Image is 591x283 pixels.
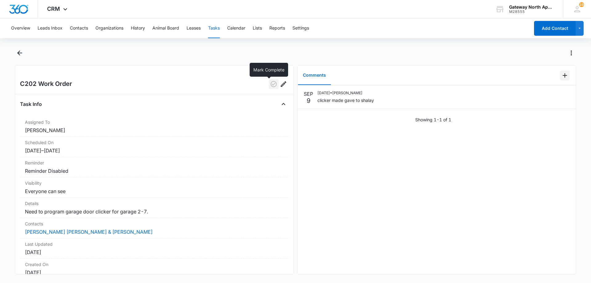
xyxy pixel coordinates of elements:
dd: [DATE] – [DATE] [25,147,283,154]
div: Mark Complete [250,63,288,77]
dd: Need to program garage door clicker for garage 2-7. [25,208,283,215]
h4: Task Info [20,100,42,108]
button: Actions [566,48,576,58]
p: [DATE] • [PERSON_NAME] [317,90,374,96]
dt: Details [25,200,283,207]
button: Comments [298,66,331,85]
div: ReminderReminder Disabled [20,157,288,177]
button: Leads Inbox [38,18,62,38]
button: Reports [269,18,285,38]
button: History [131,18,145,38]
dd: [PERSON_NAME] [25,127,283,134]
button: Organizations [95,18,123,38]
div: Created On[DATE] [20,259,288,279]
dd: [DATE] [25,249,283,256]
button: Leases [187,18,201,38]
button: Back [15,48,24,58]
dt: Scheduled On [25,139,283,146]
div: Contacts[PERSON_NAME] [PERSON_NAME] & [PERSON_NAME] [20,218,288,238]
button: Add Contact [534,21,576,36]
button: Edit [279,79,288,89]
dt: Last Updated [25,241,283,247]
dd: Reminder Disabled [25,167,283,175]
div: notifications count [579,2,584,7]
a: [PERSON_NAME] [PERSON_NAME] & [PERSON_NAME] [25,229,153,235]
button: Calendar [227,18,245,38]
span: CRM [47,6,60,12]
div: Last Updated[DATE] [20,238,288,259]
div: Assigned To[PERSON_NAME] [20,116,288,137]
div: DetailsNeed to program garage door clicker for garage 2-7. [20,198,288,218]
p: Showing 1-1 of 1 [415,116,451,123]
dt: Assigned To [25,119,283,125]
span: 19 [579,2,584,7]
button: Overview [11,18,30,38]
button: Tasks [208,18,220,38]
p: clicker made gave to shalay [317,97,374,103]
p: 9 [307,98,311,104]
div: account name [509,5,554,10]
div: Scheduled On[DATE]–[DATE] [20,137,288,157]
dt: Visibility [25,180,283,186]
dt: Created On [25,261,283,268]
button: Animal Board [152,18,179,38]
button: Settings [292,18,309,38]
dd: Everyone can see [25,188,283,195]
dt: Contacts [25,220,283,227]
button: Contacts [70,18,88,38]
h2: C202 Work Order [20,79,72,89]
button: Lists [253,18,262,38]
div: VisibilityEveryone can see [20,177,288,198]
p: SEP [304,90,313,98]
dd: [DATE] [25,269,283,276]
button: Add Comment [560,71,570,80]
dt: Reminder [25,160,283,166]
button: Close [279,99,288,109]
div: account id [509,10,554,14]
